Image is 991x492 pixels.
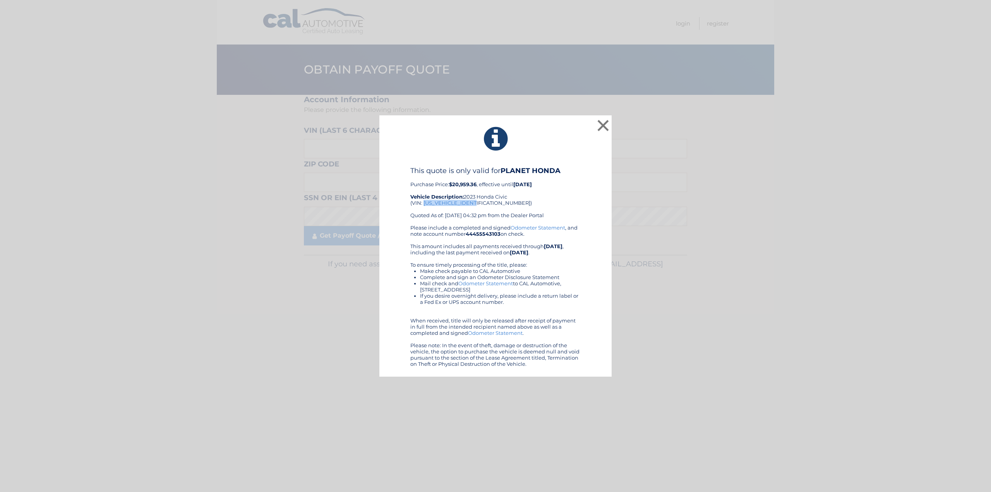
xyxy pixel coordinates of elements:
[410,166,581,175] h4: This quote is only valid for
[468,330,523,336] a: Odometer Statement
[420,293,581,305] li: If you desire overnight delivery, please include a return label or a Fed Ex or UPS account number.
[410,225,581,367] div: Please include a completed and signed , and note account number on check. This amount includes al...
[513,181,532,187] b: [DATE]
[410,166,581,225] div: Purchase Price: , effective until 2023 Honda Civic (VIN: [US_VEHICLE_IDENTIFICATION_NUMBER]) Quot...
[410,194,464,200] strong: Vehicle Description:
[449,181,477,187] b: $20,959.36
[420,280,581,293] li: Mail check and to CAL Automotive, [STREET_ADDRESS]
[501,166,561,175] b: PLANET HONDA
[511,225,565,231] a: Odometer Statement
[420,274,581,280] li: Complete and sign an Odometer Disclosure Statement
[595,118,611,133] button: ×
[420,268,581,274] li: Make check payable to CAL Automotive
[510,249,528,255] b: [DATE]
[466,231,501,237] b: 44455543103
[544,243,562,249] b: [DATE]
[458,280,513,286] a: Odometer Statement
